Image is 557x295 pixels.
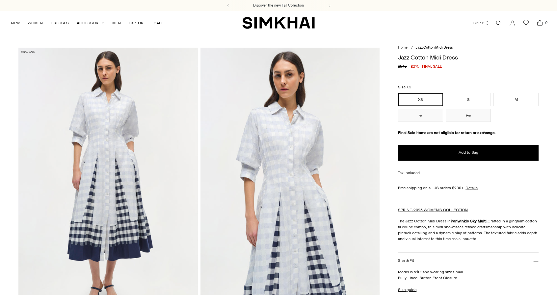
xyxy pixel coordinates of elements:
[242,16,315,29] a: SIMKHAI
[407,85,411,89] span: XS
[398,208,468,212] a: SPRING 2025 WOMEN'S COLLECTION
[398,145,539,161] button: Add to Bag
[398,259,414,263] h3: Size & Fit
[473,16,490,30] button: GBP £
[398,55,539,60] h1: Jazz Cotton Midi Dress
[411,45,413,51] div: /
[398,269,539,281] p: Model is 5'10" and wearing size Small Fully Lined, Button Front Closure
[398,109,443,122] button: L
[11,16,20,30] a: NEW
[398,170,539,176] div: Tax included.
[398,45,539,51] nav: breadcrumbs
[398,45,408,50] a: Home
[398,130,496,135] strong: Final Sale items are not eligible for return or exchange.
[465,185,478,191] a: Details
[446,109,491,122] button: XL
[398,253,539,269] button: Size & Fit
[493,93,539,106] button: M
[398,287,416,293] a: Size guide
[459,150,478,155] span: Add to Bag
[398,93,443,106] button: XS
[451,219,488,223] strong: Periwinkle Sky Multi.
[129,16,146,30] a: EXPLORE
[415,45,453,50] span: Jazz Cotton Midi Dress
[506,16,519,30] a: Go to the account page
[51,16,69,30] a: DRESSES
[253,3,304,8] a: Discover the new Fall Collection
[398,218,539,242] p: The Jazz Cotton Midi Dress in Crafted in a gingham cotton fil coupe combo, this midi showcases re...
[446,93,491,106] button: S
[398,84,411,90] label: Size:
[398,63,407,69] s: £545
[519,16,533,30] a: Wishlist
[28,16,43,30] a: WOMEN
[398,185,539,191] div: Free shipping on all US orders $200+
[154,16,164,30] a: SALE
[77,16,104,30] a: ACCESSORIES
[112,16,121,30] a: MEN
[411,63,419,69] span: £275
[492,16,505,30] a: Open search modal
[543,20,549,26] span: 0
[533,16,546,30] a: Open cart modal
